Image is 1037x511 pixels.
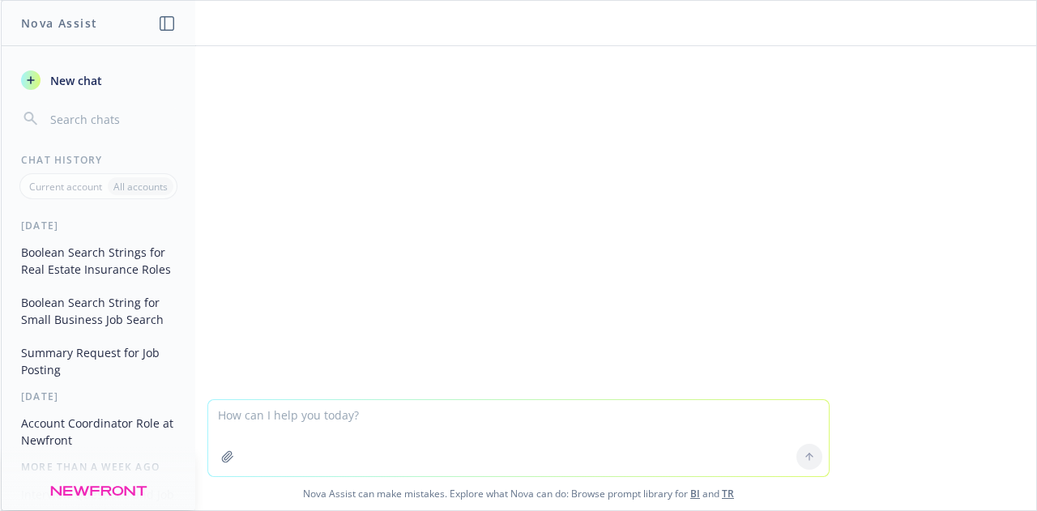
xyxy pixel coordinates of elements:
button: Boolean Search String for Small Business Job Search [15,289,182,333]
button: New chat [15,66,182,95]
div: [DATE] [2,390,195,403]
input: Search chats [47,108,176,130]
p: All accounts [113,180,168,194]
a: TR [722,487,734,500]
span: Nova Assist can make mistakes. Explore what Nova can do: Browse prompt library for and [7,477,1030,510]
p: Current account [29,180,102,194]
a: BI [690,487,700,500]
button: Account Coordinator Role at Newfront [15,410,182,454]
div: [DATE] [2,219,195,232]
div: Chat History [2,153,195,167]
div: More than a week ago [2,460,195,474]
span: New chat [47,72,102,89]
button: Boolean Search Strings for Real Estate Insurance Roles [15,239,182,283]
button: Summary Request for Job Posting [15,339,182,383]
h1: Nova Assist [21,15,97,32]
